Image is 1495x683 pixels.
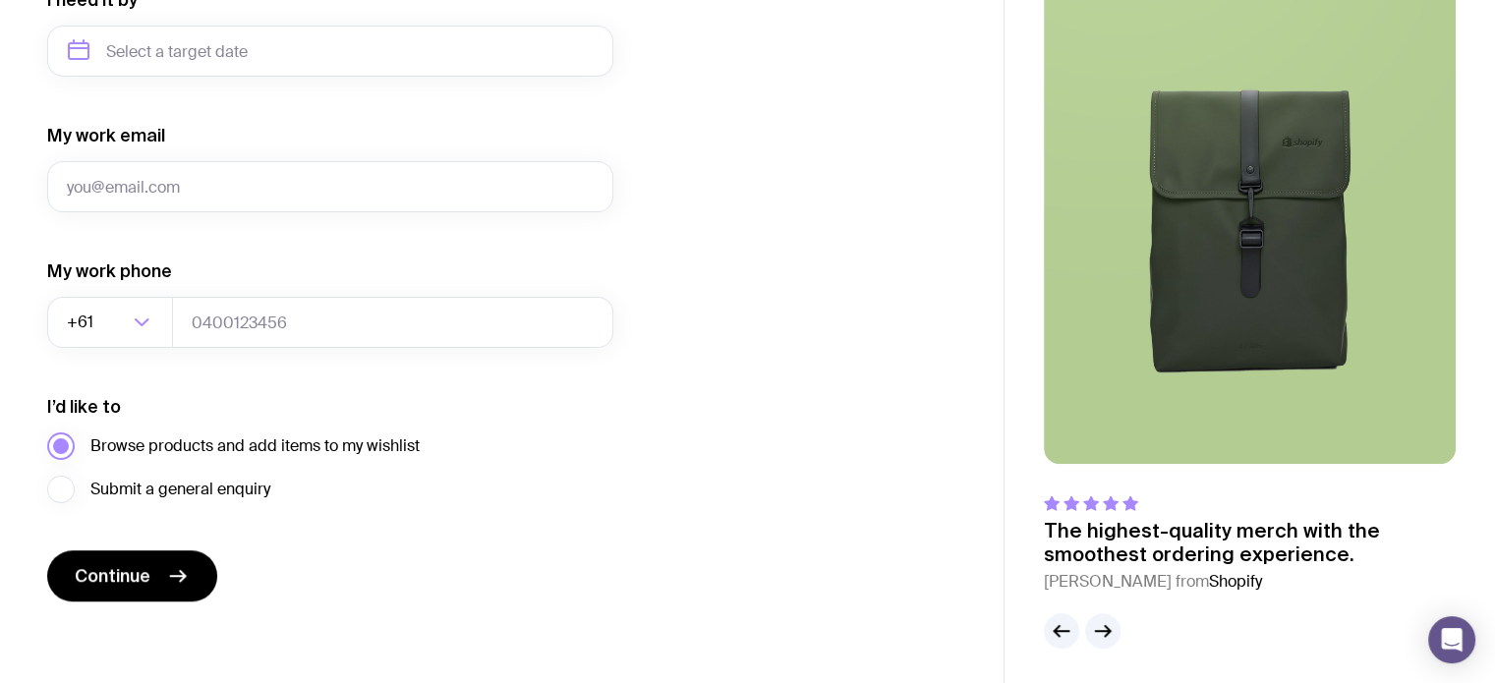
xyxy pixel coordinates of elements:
[1428,616,1475,663] div: Open Intercom Messenger
[172,297,613,348] input: 0400123456
[47,297,173,348] div: Search for option
[1044,519,1456,566] p: The highest-quality merch with the smoothest ordering experience.
[1044,570,1456,594] cite: [PERSON_NAME] from
[47,161,613,212] input: you@email.com
[47,26,613,77] input: Select a target date
[47,124,165,147] label: My work email
[47,259,172,283] label: My work phone
[90,434,420,458] span: Browse products and add items to my wishlist
[97,297,128,348] input: Search for option
[47,395,121,419] label: I’d like to
[47,550,217,601] button: Continue
[67,297,97,348] span: +61
[1209,571,1262,592] span: Shopify
[90,478,270,501] span: Submit a general enquiry
[75,564,150,588] span: Continue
